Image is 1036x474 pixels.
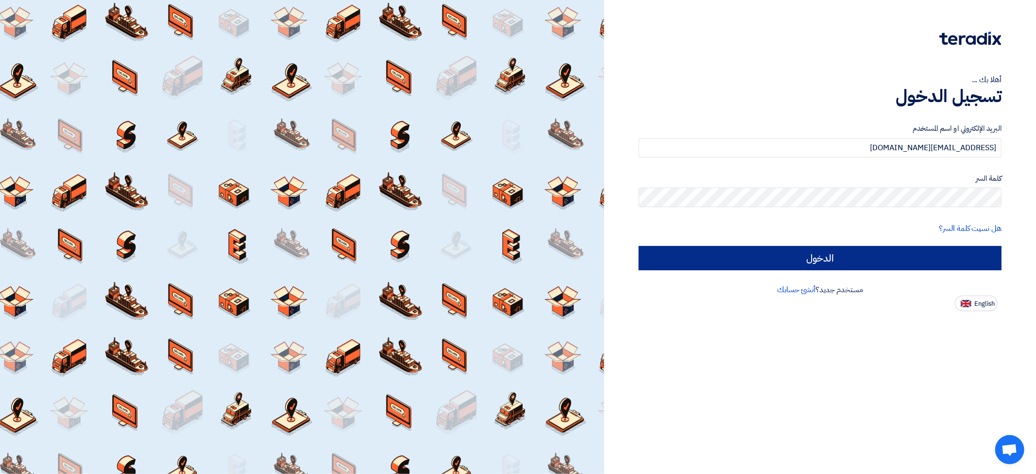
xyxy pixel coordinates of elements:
[639,138,1002,158] input: أدخل بريد العمل الإلكتروني او اسم المستخدم الخاص بك ...
[939,223,1002,234] a: هل نسيت كلمة السر؟
[961,300,971,307] img: en-US.png
[955,296,998,311] button: English
[639,173,1002,184] label: كلمة السر
[939,32,1002,45] img: Teradix logo
[974,300,995,307] span: English
[777,284,815,296] a: أنشئ حسابك
[639,86,1002,107] h1: تسجيل الدخول
[639,246,1002,270] input: الدخول
[995,435,1024,464] a: دردشة مفتوحة
[639,123,1002,134] label: البريد الإلكتروني او اسم المستخدم
[639,74,1002,86] div: أهلا بك ...
[639,284,1002,296] div: مستخدم جديد؟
